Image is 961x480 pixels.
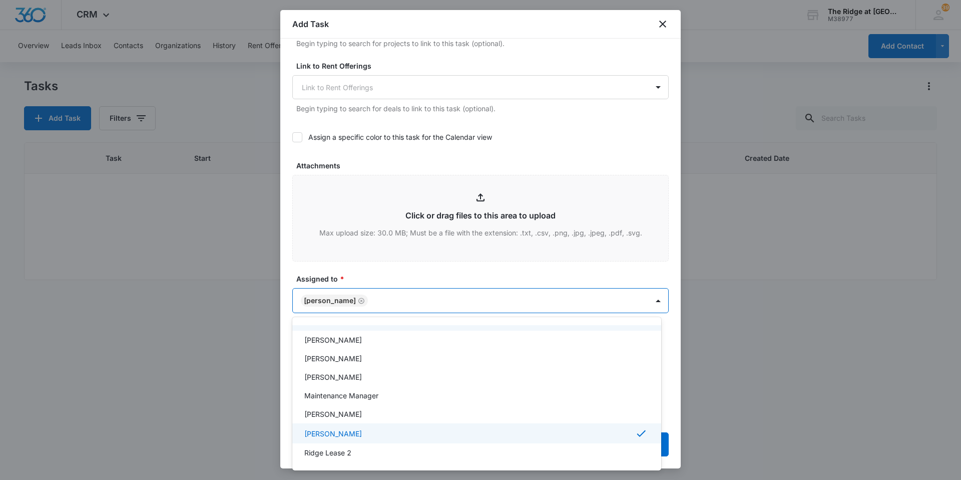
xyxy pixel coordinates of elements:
p: Maintenance Manager [304,390,378,401]
p: [PERSON_NAME] [304,409,362,419]
p: [PERSON_NAME] [304,428,362,439]
p: [PERSON_NAME] [304,372,362,382]
p: [PERSON_NAME] [304,353,362,364]
p: [PERSON_NAME] [304,335,362,345]
p: Ridge Lease 2 [304,447,351,458]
